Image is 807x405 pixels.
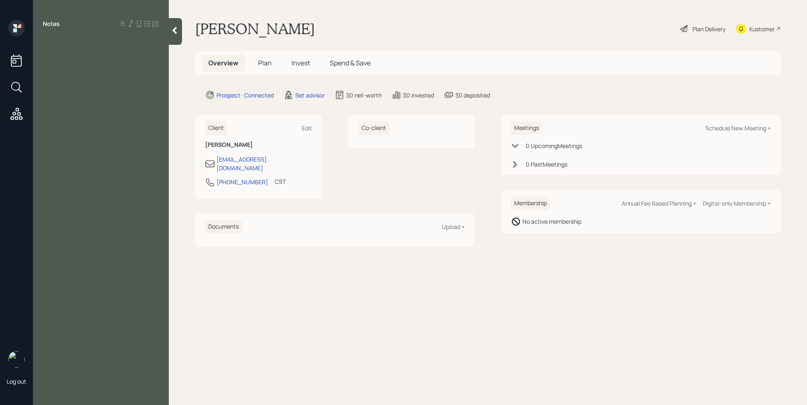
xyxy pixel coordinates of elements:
[693,25,725,33] div: Plan Delivery
[526,141,582,150] div: 0 Upcoming Meeting s
[511,197,550,210] h6: Membership
[295,91,325,100] div: Set advisor
[8,351,25,368] img: retirable_logo.png
[205,220,242,234] h6: Documents
[217,155,312,172] div: [EMAIL_ADDRESS][DOMAIN_NAME]
[622,199,696,207] div: Annual Fee Based Planning +
[442,223,465,231] div: Upload +
[749,25,775,33] div: Kustomer
[208,58,238,67] span: Overview
[195,20,315,38] h1: [PERSON_NAME]
[330,58,371,67] span: Spend & Save
[455,91,490,100] div: $0 deposited
[7,377,26,385] div: Log out
[43,20,60,28] label: Notes
[205,121,227,135] h6: Client
[511,121,542,135] h6: Meetings
[217,91,274,100] div: Prospect · Connected
[275,177,286,186] div: CST
[217,178,268,186] div: [PHONE_NUMBER]
[705,124,771,132] div: Schedule New Meeting +
[526,160,567,169] div: 0 Past Meeting s
[258,58,272,67] span: Plan
[703,199,771,207] div: Digital-only Membership +
[302,124,312,132] div: Edit
[346,91,382,100] div: $0 net-worth
[403,91,434,100] div: $0 invested
[292,58,310,67] span: Invest
[522,217,581,226] div: No active membership
[358,121,390,135] h6: Co-client
[205,141,312,148] h6: [PERSON_NAME]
